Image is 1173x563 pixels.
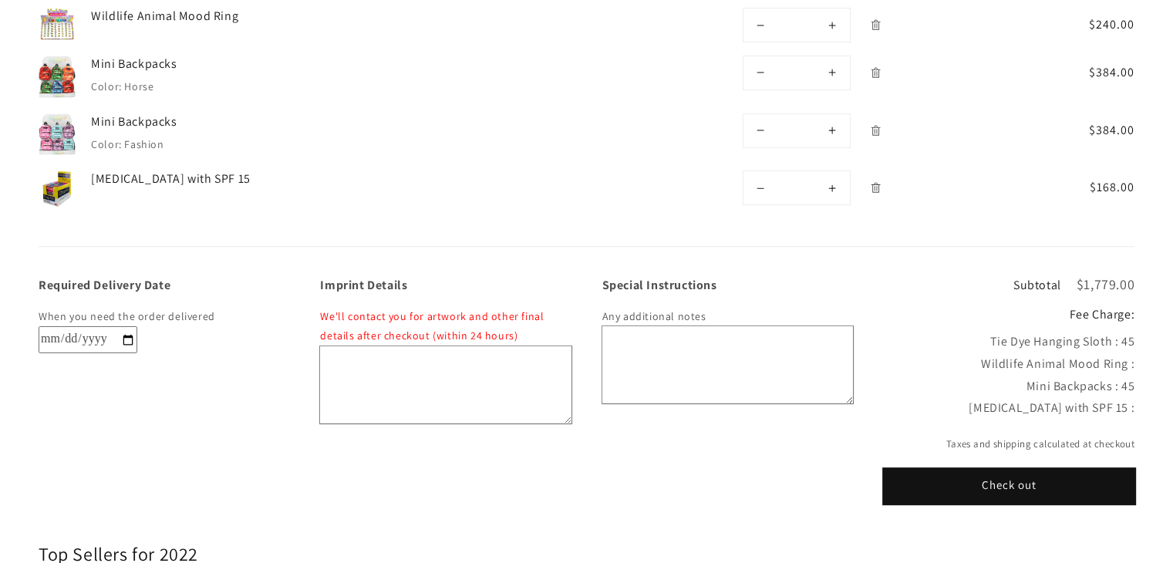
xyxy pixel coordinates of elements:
[862,117,889,144] a: Remove Mini Backpacks - Fashion
[91,170,322,187] a: [MEDICAL_DATA] with SPF 15
[884,397,1134,420] div: [MEDICAL_DATA] with SPF 15 :
[1045,15,1134,34] span: $240.00
[884,307,1134,323] h2: Fee Charge:
[884,437,1134,452] small: Taxes and shipping calculated at checkout
[39,278,289,292] label: Required Delivery Date
[124,79,153,93] dd: Horse
[1013,279,1061,292] h3: Subtotal
[39,307,289,326] p: When you need the order delivered
[778,8,815,42] input: Quantity for Wildlife Animal Mood Ring
[862,12,889,39] a: Remove Wildlife Animal Mood Ring
[862,174,889,201] a: Remove Lip Balm with SPF 15
[1045,178,1134,197] span: $168.00
[884,376,1134,398] div: Mini Backpacks : 45
[1045,121,1134,140] span: $384.00
[124,137,163,151] dd: Fashion
[862,59,889,86] a: Remove Mini Backpacks - Horse
[320,307,571,346] p: We'll contact you for artwork and other final details after checkout (within 24 hours)
[884,353,1134,376] div: Wildlife Animal Mood Ring :
[778,56,815,89] input: Quantity for Mini Backpacks
[320,278,571,292] label: Imprint Details
[91,79,122,93] dt: Color:
[778,171,815,204] input: Quantity for Lip Balm with SPF 15
[91,113,322,130] a: Mini Backpacks
[91,56,322,72] a: Mini Backpacks
[39,56,76,98] img: Mini Backpacks
[91,8,322,25] a: Wildlife Animal Mood Ring
[1045,63,1134,82] span: $384.00
[884,469,1134,504] button: Check out
[602,278,853,292] label: Special Instructions
[602,307,853,326] p: Any additional notes
[778,114,815,147] input: Quantity for Mini Backpacks
[884,331,1134,353] div: Tie Dye Hanging Sloth : 45
[1077,278,1134,292] p: $1,779.00
[91,137,122,151] dt: Color:
[39,113,76,156] img: Mini Backpacks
